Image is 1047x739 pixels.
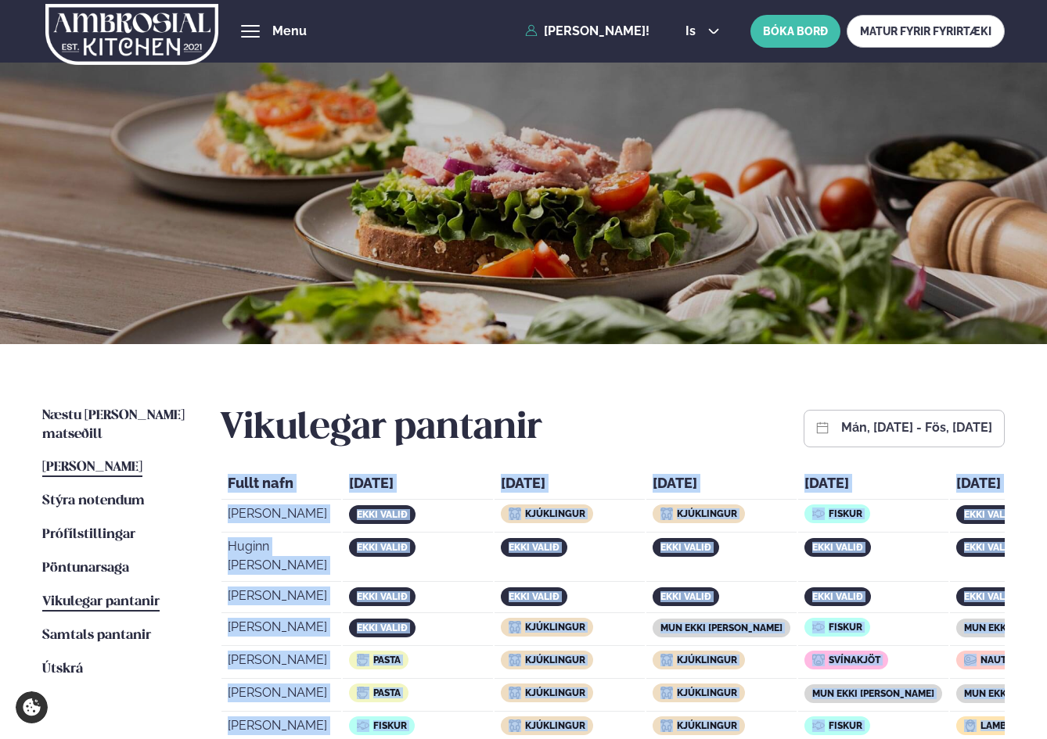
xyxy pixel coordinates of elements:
[677,655,737,665] span: Kjúklingur
[847,15,1005,48] a: MATUR FYRIR FYRIRTÆKI
[220,407,542,450] h2: Vikulegar pantanir
[42,660,83,679] a: Útskrá
[42,626,151,645] a: Samtals pantanir
[964,654,977,666] img: icon img
[42,561,129,575] span: Pöntunarsaga
[509,621,521,633] img: icon img
[42,407,189,444] a: Næstu [PERSON_NAME] matseðill
[660,687,673,699] img: icon img
[980,720,1036,731] span: Lambakjöt
[42,458,142,477] a: [PERSON_NAME]
[964,591,1015,602] span: ekki valið
[677,687,737,698] span: Kjúklingur
[525,655,585,665] span: Kjúklingur
[829,655,880,665] span: Svínakjöt
[221,471,341,500] th: Fullt nafn
[660,591,711,602] span: ekki valið
[343,471,493,500] th: [DATE]
[42,528,135,541] span: Prófílstillingar
[509,508,521,520] img: icon img
[525,720,585,731] span: Kjúklingur
[812,688,934,699] span: mun ekki [PERSON_NAME]
[509,591,559,602] span: ekki valið
[812,542,863,553] span: ekki valið
[980,655,1035,665] span: Nautakjöt
[660,622,783,633] span: mun ekki [PERSON_NAME]
[829,622,862,633] span: Fiskur
[509,687,521,699] img: icon img
[646,471,797,500] th: [DATE]
[812,591,863,602] span: ekki valið
[525,687,585,698] span: Kjúklingur
[42,461,142,474] span: [PERSON_NAME]
[42,492,145,511] a: Stýra notendum
[373,720,407,731] span: Fiskur
[812,621,825,633] img: icon img
[660,508,673,520] img: icon img
[525,622,585,633] span: Kjúklingur
[373,687,401,698] span: Pasta
[798,471,948,500] th: [DATE]
[357,654,369,666] img: icon img
[525,24,649,38] a: [PERSON_NAME]!
[677,508,737,519] span: Kjúklingur
[673,25,732,38] button: is
[16,691,48,723] a: Cookie settings
[42,494,145,508] span: Stýra notendum
[42,629,151,642] span: Samtals pantanir
[241,22,260,41] button: hamburger
[357,719,369,732] img: icon img
[964,719,977,732] img: icon img
[221,534,341,582] td: Huginn [PERSON_NAME]
[509,542,559,553] span: ekki valið
[660,654,673,666] img: icon img
[357,591,408,602] span: ekki valið
[357,687,369,699] img: icon img
[357,542,408,553] span: ekki valið
[42,662,83,676] span: Útskrá
[42,593,160,612] a: Vikulegar pantanir
[841,422,992,434] button: mán, [DATE] - fös, [DATE]
[495,471,645,500] th: [DATE]
[525,508,585,519] span: Kjúklingur
[509,719,521,732] img: icon img
[750,15,840,48] button: BÓKA BORÐ
[42,409,185,441] span: Næstu [PERSON_NAME] matseðill
[42,526,135,544] a: Prófílstillingar
[221,615,341,646] td: [PERSON_NAME]
[660,542,711,553] span: ekki valið
[42,595,160,608] span: Vikulegar pantanir
[677,720,737,731] span: Kjúklingur
[685,25,700,38] span: is
[45,2,219,66] img: logo
[509,654,521,666] img: icon img
[660,719,673,732] img: icon img
[357,622,408,633] span: ekki valið
[221,680,341,712] td: [PERSON_NAME]
[829,720,862,731] span: Fiskur
[812,508,825,520] img: icon img
[373,655,401,665] span: Pasta
[357,509,408,520] span: ekki valið
[829,508,862,519] span: Fiskur
[42,559,129,578] a: Pöntunarsaga
[964,509,1015,520] span: ekki valið
[221,501,341,533] td: [PERSON_NAME]
[812,719,825,732] img: icon img
[221,583,341,613] td: [PERSON_NAME]
[964,542,1015,553] span: ekki valið
[812,654,825,666] img: icon img
[221,648,341,679] td: [PERSON_NAME]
